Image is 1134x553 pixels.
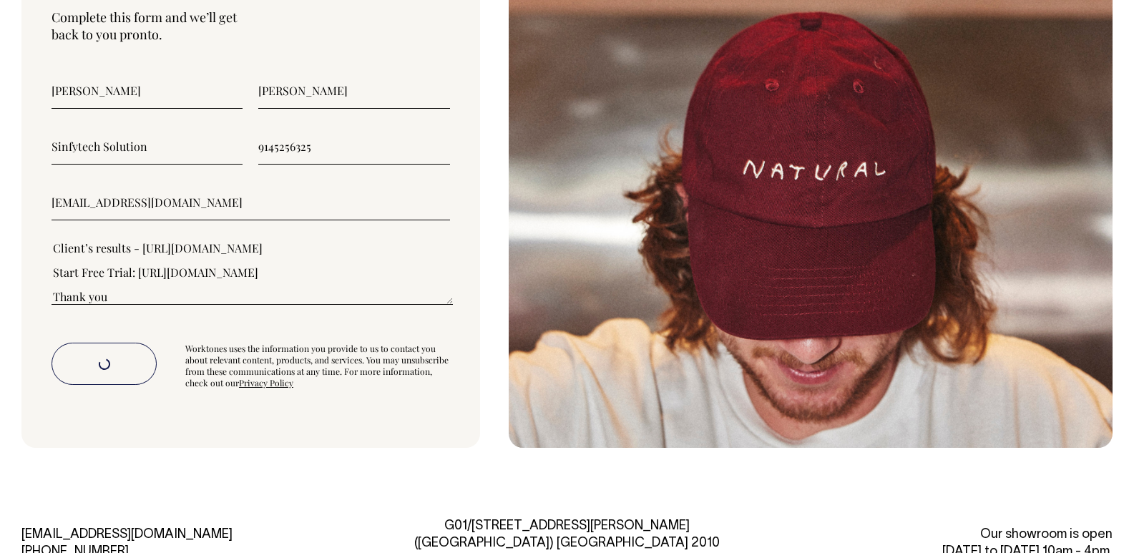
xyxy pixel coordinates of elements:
[239,377,293,388] a: Privacy Policy
[52,9,450,43] p: Complete this form and we’ll get back to you pronto.
[185,343,450,388] div: Worktones uses the information you provide to us to contact you about relevant content, products,...
[258,129,449,165] input: Phone (required)
[258,73,449,109] input: Last name (required)
[21,529,233,541] a: [EMAIL_ADDRESS][DOMAIN_NAME]
[52,129,243,165] input: Business name
[52,73,243,109] input: First name (required)
[52,185,450,220] input: Email (required)
[52,343,157,386] button: Submit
